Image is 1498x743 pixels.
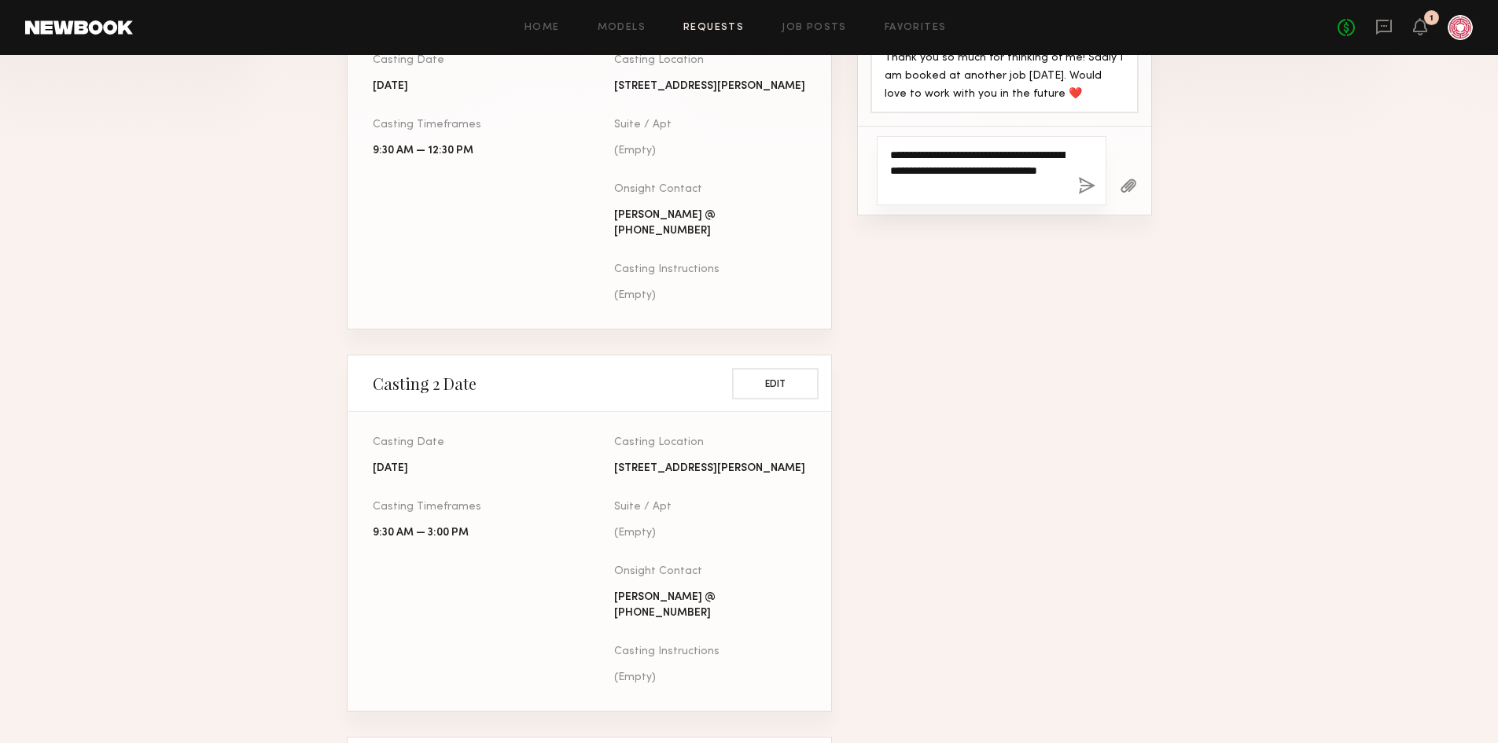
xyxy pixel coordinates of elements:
div: (Empty) [614,525,806,541]
a: Job Posts [782,23,847,33]
div: Onsight Contact [614,566,806,577]
div: [DATE] [373,461,496,476]
div: Onsight Contact [614,184,806,195]
div: Thank you so much for thinking of me! Sadly I am booked at another job [DATE]. Would love to work... [885,50,1124,104]
a: Requests [683,23,744,33]
h2: Casting 2 Date [373,374,477,393]
a: Favorites [885,23,947,33]
div: [DATE] [373,79,496,94]
div: Casting Timeframes [373,502,565,513]
div: [PERSON_NAME] @ [PHONE_NUMBER] [614,590,806,621]
div: 9:30 AM — 12:30 PM [373,143,565,159]
div: Casting Date [373,55,496,66]
div: Casting Location [614,437,806,448]
a: Home [524,23,560,33]
div: Casting Location [614,55,806,66]
div: Casting Date [373,437,496,448]
div: Suite / Apt [614,120,806,131]
div: (Empty) [614,670,806,686]
div: [STREET_ADDRESS][PERSON_NAME] [614,79,806,94]
div: (Empty) [614,143,806,159]
a: Models [598,23,646,33]
div: Casting Instructions [614,646,806,657]
div: Suite / Apt [614,502,806,513]
div: Casting Instructions [614,264,806,275]
div: 1 [1430,14,1434,23]
div: [PERSON_NAME] @ [PHONE_NUMBER] [614,208,806,239]
div: [STREET_ADDRESS][PERSON_NAME] [614,461,806,476]
button: Edit [732,368,819,399]
div: (Empty) [614,288,806,303]
div: 9:30 AM — 3:00 PM [373,525,565,541]
div: Casting Timeframes [373,120,565,131]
